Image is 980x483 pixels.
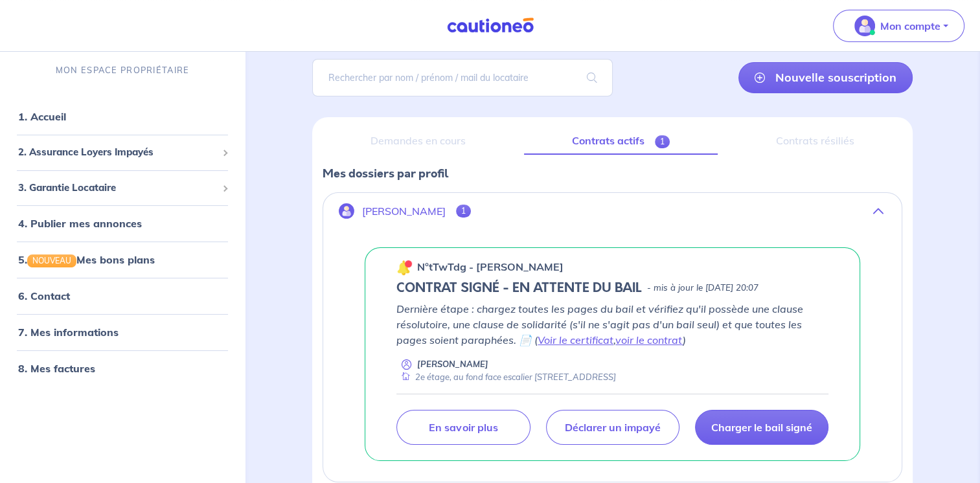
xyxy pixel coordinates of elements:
[5,319,240,345] div: 7. Mes informations
[647,282,758,295] p: - mis à jour le [DATE] 20:07
[5,104,240,129] div: 1. Accueil
[5,355,240,381] div: 8. Mes factures
[396,301,828,348] p: Dernière étape : chargez toutes les pages du bail et vérifiez qu'il possède une clause résolutoir...
[18,326,119,339] a: 7. Mes informations
[5,140,240,165] div: 2. Assurance Loyers Impayés
[429,421,497,434] p: En savoir plus
[18,217,142,230] a: 4. Publier mes annonces
[738,62,913,93] a: Nouvelle souscription
[396,260,412,275] img: 🔔
[5,175,240,200] div: 3. Garantie Locataire
[854,16,875,36] img: illu_account_valid_menu.svg
[442,17,539,34] img: Cautioneo
[323,196,902,227] button: [PERSON_NAME]1
[565,421,661,434] p: Déclarer un impayé
[546,410,679,445] a: Déclarer un impayé
[833,10,964,42] button: illu_account_valid_menu.svgMon compte
[5,283,240,309] div: 6. Contact
[396,371,616,383] div: 2e étage, au fond face escalier [STREET_ADDRESS]
[571,60,613,96] span: search
[880,18,940,34] p: Mon compte
[339,203,354,219] img: illu_account.svg
[417,259,564,275] p: n°tTwTdg - [PERSON_NAME]
[456,205,471,218] span: 1
[5,210,240,236] div: 4. Publier mes annonces
[18,180,217,195] span: 3. Garantie Locataire
[695,410,828,445] a: Charger le bail signé
[323,165,902,182] p: Mes dossiers par profil
[538,333,613,346] a: Voir le certificat
[5,247,240,273] div: 5.NOUVEAUMes bons plans
[417,358,488,370] p: [PERSON_NAME]
[18,110,66,123] a: 1. Accueil
[18,289,70,302] a: 6. Contact
[312,59,612,96] input: Rechercher par nom / prénom / mail du locataire
[615,333,683,346] a: voir le contrat
[396,280,828,296] div: state: CONTRACT-SIGNED, Context: NEW,CHOOSE-CERTIFICATE,ALONE,LESSOR-DOCUMENTS
[362,205,446,218] p: [PERSON_NAME]
[18,145,217,160] span: 2. Assurance Loyers Impayés
[711,421,812,434] p: Charger le bail signé
[524,128,718,155] a: Contrats actifs1
[18,362,95,375] a: 8. Mes factures
[655,135,670,148] span: 1
[18,253,155,266] a: 5.NOUVEAUMes bons plans
[396,280,642,296] h5: CONTRAT SIGNÉ - EN ATTENTE DU BAIL
[396,410,530,445] a: En savoir plus
[56,64,189,76] p: MON ESPACE PROPRIÉTAIRE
